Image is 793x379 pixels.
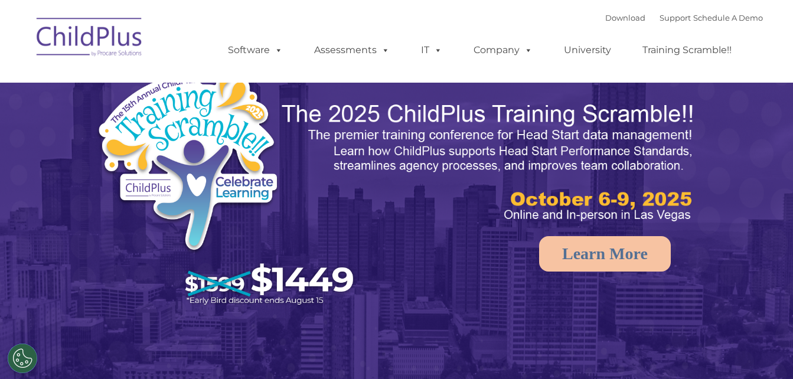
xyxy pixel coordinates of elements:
[605,13,763,22] font: |
[693,13,763,22] a: Schedule A Demo
[31,9,149,68] img: ChildPlus by Procare Solutions
[409,38,454,62] a: IT
[605,13,645,22] a: Download
[302,38,402,62] a: Assessments
[539,236,671,272] a: Learn More
[631,38,743,62] a: Training Scramble!!
[8,344,37,373] button: Cookies Settings
[216,38,295,62] a: Software
[660,13,691,22] a: Support
[462,38,544,62] a: Company
[552,38,623,62] a: University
